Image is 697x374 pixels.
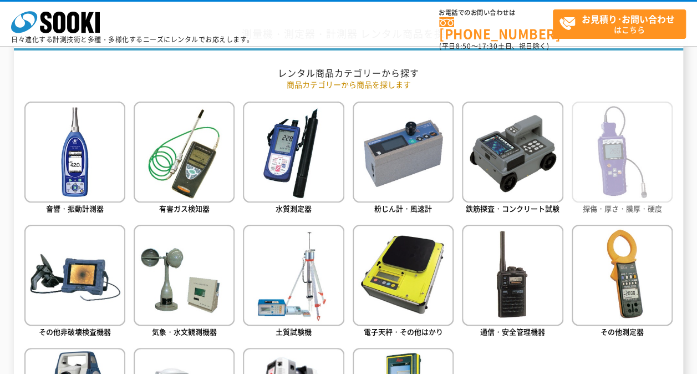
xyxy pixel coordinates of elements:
[462,102,563,203] img: 鉄筋探査・コンクリート試験
[152,326,217,337] span: 気象・水文観測機器
[24,102,125,216] a: 音響・振動計測器
[462,225,563,326] img: 通信・安全管理機器
[24,225,125,340] a: その他非破壊検査機器
[462,102,563,216] a: 鉄筋探査・コンクリート試験
[353,225,454,340] a: 電子天秤・その他はかり
[439,41,549,51] span: (平日 ～ 土日、祝日除く)
[559,10,685,38] span: はこちら
[24,79,673,90] p: 商品カテゴリーから商品を探します
[134,225,235,326] img: 気象・水文観測機器
[24,67,673,79] h2: レンタル商品カテゴリーから探す
[276,203,312,214] span: 水質測定器
[39,326,111,337] span: その他非破壊検査機器
[353,102,454,203] img: 粉じん計・風速計
[46,203,104,214] span: 音響・振動計測器
[439,17,553,40] a: [PHONE_NUMBER]
[478,41,498,51] span: 17:30
[374,203,432,214] span: 粉じん計・風速計
[456,41,471,51] span: 8:50
[601,326,644,337] span: その他測定器
[134,102,235,203] img: 有害ガス検知器
[582,12,675,26] strong: お見積り･お問い合わせ
[480,326,545,337] span: 通信・安全管理機器
[24,102,125,203] img: 音響・振動計測器
[466,203,559,214] span: 鉄筋探査・コンクリート試験
[572,102,673,203] img: 探傷・厚さ・膜厚・硬度
[553,9,686,39] a: お見積り･お問い合わせはこちら
[134,225,235,340] a: 気象・水文観測機器
[24,225,125,326] img: その他非破壊検査機器
[134,102,235,216] a: 有害ガス検知器
[462,225,563,340] a: 通信・安全管理機器
[243,225,344,340] a: 土質試験機
[439,9,553,16] span: お電話でのお問い合わせは
[243,102,344,216] a: 水質測定器
[243,102,344,203] img: 水質測定器
[572,225,673,340] a: その他測定器
[353,225,454,326] img: 電子天秤・その他はかり
[159,203,210,214] span: 有害ガス検知器
[583,203,662,214] span: 探傷・厚さ・膜厚・硬度
[572,225,673,326] img: その他測定器
[243,225,344,326] img: 土質試験機
[364,326,443,337] span: 電子天秤・その他はかり
[11,36,254,43] p: 日々進化する計測技術と多種・多様化するニーズにレンタルでお応えします。
[353,102,454,216] a: 粉じん計・風速計
[572,102,673,216] a: 探傷・厚さ・膜厚・硬度
[276,326,312,337] span: 土質試験機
